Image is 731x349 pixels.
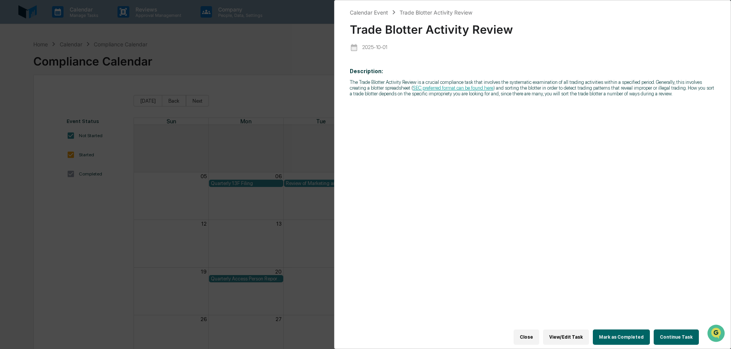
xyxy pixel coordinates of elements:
[26,66,97,72] div: We're available if you need us!
[400,9,472,16] div: Trade Blotter Activity Review
[15,97,49,104] span: Preclearance
[8,16,139,28] p: How can we help?
[593,329,650,345] button: Mark as Completed
[707,324,727,344] iframe: Open customer support
[5,108,51,122] a: 🔎Data Lookup
[413,85,493,91] a: SEC preferred format can be found here
[15,111,48,119] span: Data Lookup
[8,59,21,72] img: 1746055101610-c473b297-6a78-478c-a979-82029cc54cd1
[8,112,14,118] div: 🔎
[350,16,715,36] div: Trade Blotter Activity Review
[654,329,699,345] button: Continue Task
[52,93,98,107] a: 🗄️Attestations
[350,9,388,16] div: Calendar Event
[54,129,93,136] a: Powered byPylon
[543,329,589,345] button: View/Edit Task
[514,329,539,345] button: Close
[8,97,14,103] div: 🖐️
[26,59,126,66] div: Start new chat
[350,79,715,97] p: The Trade Blotter Activity Review is a crucial compliance task that involves the systematic exami...
[76,130,93,136] span: Pylon
[55,97,62,103] div: 🗄️
[130,61,139,70] button: Start new chat
[5,93,52,107] a: 🖐️Preclearance
[362,44,387,50] p: 2025-10-01
[350,68,383,74] b: Description:
[63,97,95,104] span: Attestations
